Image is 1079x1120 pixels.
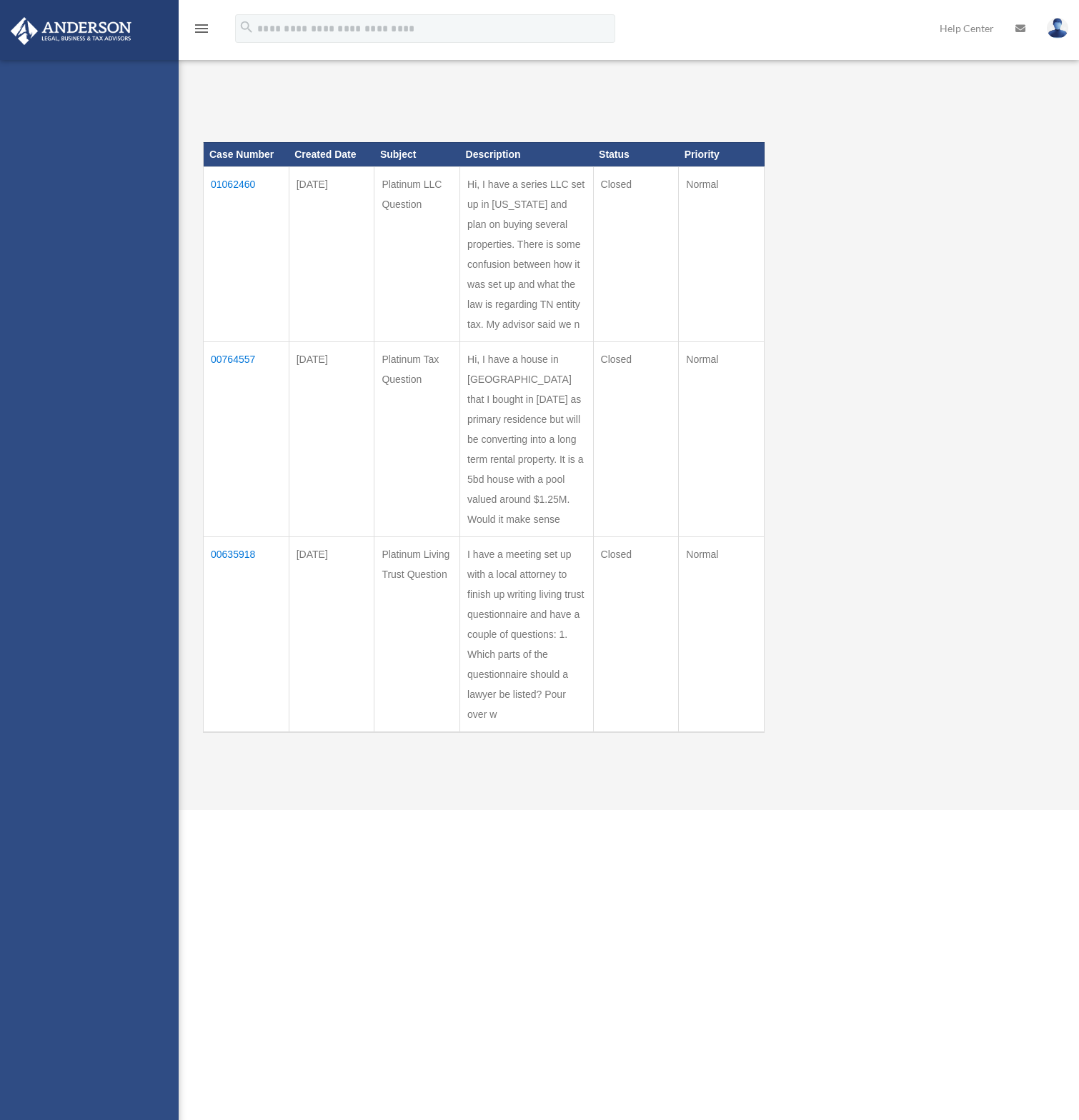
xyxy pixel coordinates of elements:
[593,142,679,166] th: Status
[593,166,679,341] td: Closed
[204,166,289,341] td: 01062460
[460,536,594,732] td: I have a meeting set up with a local attorney to finish up writing living trust questionnaire and...
[460,142,594,166] th: Description
[289,142,374,166] th: Created Date
[679,341,765,536] td: Normal
[1047,18,1068,39] img: User Pic
[239,19,254,35] i: search
[193,20,210,37] i: menu
[374,142,460,166] th: Subject
[204,536,289,732] td: 00635918
[204,341,289,536] td: 00764557
[289,341,374,536] td: [DATE]
[374,536,460,732] td: Platinum Living Trust Question
[679,536,765,732] td: Normal
[679,142,765,166] th: Priority
[6,17,136,45] img: Anderson Advisors Platinum Portal
[679,166,765,341] td: Normal
[460,166,594,341] td: Hi, I have a series LLC set up in [US_STATE] and plan on buying several properties. There is some...
[593,341,679,536] td: Closed
[289,166,374,341] td: [DATE]
[593,536,679,732] td: Closed
[460,341,594,536] td: Hi, I have a house in [GEOGRAPHIC_DATA] that I bought in [DATE] as primary residence but will be ...
[193,25,210,37] a: menu
[204,142,289,166] th: Case Number
[289,536,374,732] td: [DATE]
[374,166,460,341] td: Platinum LLC Question
[374,341,460,536] td: Platinum Tax Question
